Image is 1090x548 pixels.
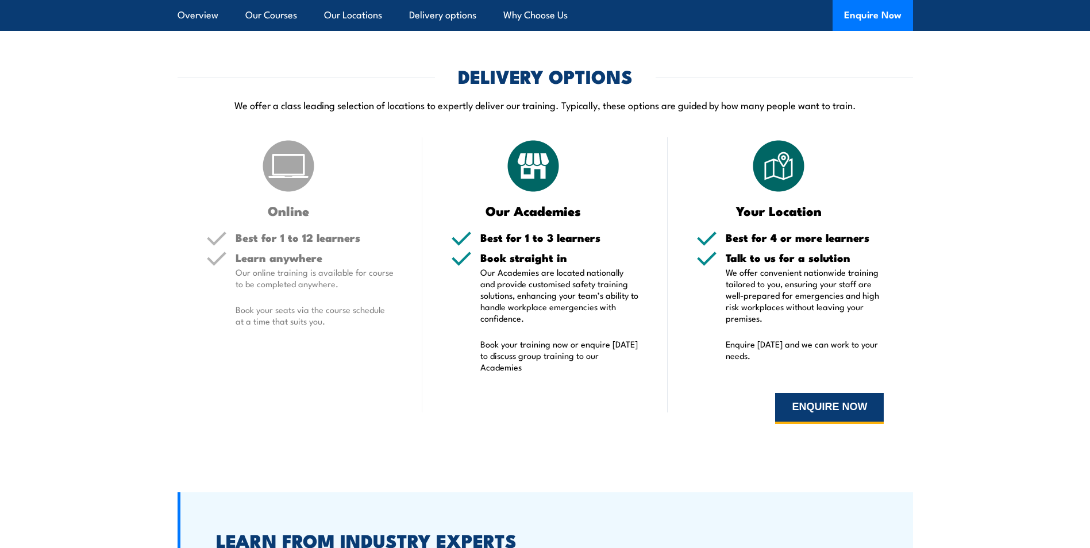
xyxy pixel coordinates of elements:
p: Our Academies are located nationally and provide customised safety training solutions, enhancing ... [480,267,639,324]
h5: Best for 1 to 3 learners [480,232,639,243]
h5: Best for 1 to 12 learners [236,232,394,243]
h3: Online [206,204,371,217]
h5: Best for 4 or more learners [726,232,884,243]
button: ENQUIRE NOW [775,393,884,424]
p: Our online training is available for course to be completed anywhere. [236,267,394,290]
h5: Talk to us for a solution [726,252,884,263]
p: Enquire [DATE] and we can work to your needs. [726,338,884,361]
p: We offer convenient nationwide training tailored to you, ensuring your staff are well-prepared fo... [726,267,884,324]
h2: DELIVERY OPTIONS [458,68,633,84]
h3: Our Academies [451,204,616,217]
p: We offer a class leading selection of locations to expertly deliver our training. Typically, thes... [178,98,913,111]
p: Book your seats via the course schedule at a time that suits you. [236,304,394,327]
h5: Learn anywhere [236,252,394,263]
p: Book your training now or enquire [DATE] to discuss group training to our Academies [480,338,639,373]
h3: Your Location [696,204,861,217]
h5: Book straight in [480,252,639,263]
h2: LEARN FROM INDUSTRY EXPERTS [216,532,517,548]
